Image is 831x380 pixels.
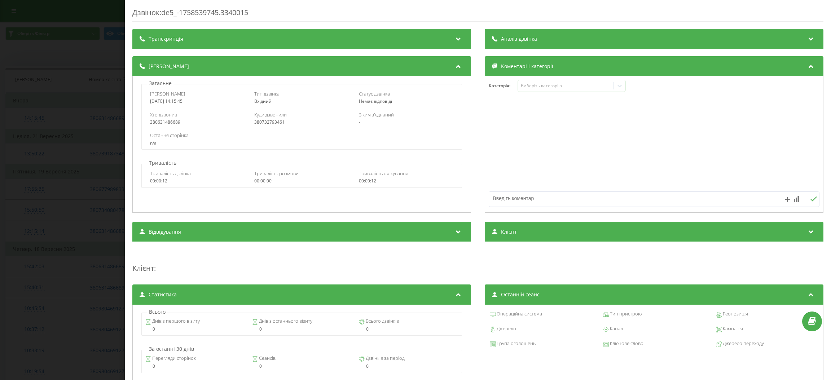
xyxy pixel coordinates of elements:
[359,90,390,97] span: Статус дзвінка
[489,83,518,88] h4: Категорія :
[722,340,764,347] span: Джерело переходу
[258,355,276,362] span: Сеансів
[254,111,287,118] span: Куди дзвонили
[149,63,189,70] span: [PERSON_NAME]
[150,141,453,146] div: n/a
[150,90,185,97] span: [PERSON_NAME]
[254,170,299,177] span: Тривалість розмови
[608,340,643,347] span: Ключове слово
[359,120,453,125] div: -
[359,98,392,104] span: Немає відповіді
[150,99,245,104] div: [DATE] 14:15:45
[150,170,190,177] span: Тривалість дзвінка
[252,327,351,332] div: 0
[501,228,517,235] span: Клієнт
[132,263,154,273] span: Клієнт
[359,111,393,118] span: З ким з'єднаний
[496,340,536,347] span: Група оголошень
[359,364,458,369] div: 0
[147,159,178,167] p: Тривалість
[151,355,196,362] span: Перегляди сторінок
[496,325,516,332] span: Джерело
[608,325,623,332] span: Канал
[722,310,748,318] span: Геопозиція
[147,308,167,315] p: Всього
[364,318,399,325] span: Всього дзвінків
[496,310,542,318] span: Операційна система
[359,327,458,332] div: 0
[359,170,408,177] span: Тривалість очікування
[501,291,540,298] span: Останній сеанс
[147,345,196,353] p: За останні 30 днів
[501,63,553,70] span: Коментарі і категорії
[254,90,280,97] span: Тип дзвінка
[147,80,173,87] p: Загальне
[132,8,823,22] div: Дзвінок : de5_-1758539745.3340015
[145,327,245,332] div: 0
[520,83,611,89] div: Виберіть категорію
[254,98,272,104] span: Вхідний
[150,120,245,125] div: 380631486689
[608,310,641,318] span: Тип пристрою
[149,228,181,235] span: Відвідування
[150,111,177,118] span: Хто дзвонив
[258,318,312,325] span: Днів з останнього візиту
[252,364,351,369] div: 0
[501,35,537,43] span: Аналіз дзвінка
[150,132,188,138] span: Остання сторінка
[132,249,823,277] div: :
[254,120,349,125] div: 380732793461
[722,325,743,332] span: Кампанія
[150,178,245,184] div: 00:00:12
[364,355,404,362] span: Дзвінків за період
[151,318,200,325] span: Днів з першого візиту
[149,35,183,43] span: Транскрипція
[145,364,245,369] div: 0
[149,291,177,298] span: Статистика
[359,178,453,184] div: 00:00:12
[254,178,349,184] div: 00:00:00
